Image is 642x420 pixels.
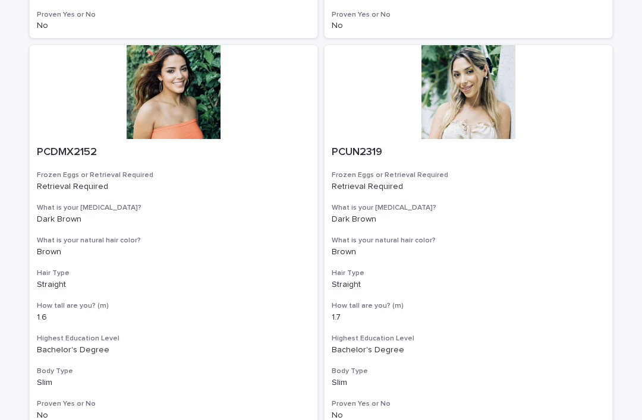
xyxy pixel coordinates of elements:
[37,170,310,180] h3: Frozen Eggs or Retrieval Required
[332,10,605,20] h3: Proven Yes or No
[332,345,605,355] p: Bachelor's Degree
[332,182,605,192] p: Retrieval Required
[37,269,310,278] h3: Hair Type
[332,269,605,278] h3: Hair Type
[332,301,605,311] h3: How tall are you? (m)
[37,334,310,343] h3: Highest Education Level
[37,214,310,225] p: Dark Brown
[332,203,605,213] h3: What is your [MEDICAL_DATA]?
[37,236,310,245] h3: What is your natural hair color?
[332,312,605,323] p: 1.7
[37,203,310,213] h3: What is your [MEDICAL_DATA]?
[332,367,605,376] h3: Body Type
[37,21,310,31] p: No
[37,247,310,257] p: Brown
[37,399,310,409] h3: Proven Yes or No
[332,399,605,409] h3: Proven Yes or No
[37,182,310,192] p: Retrieval Required
[332,236,605,245] h3: What is your natural hair color?
[332,280,605,290] p: Straight
[332,146,605,159] p: PCUN2319
[37,10,310,20] h3: Proven Yes or No
[37,146,310,159] p: PCDMX2152
[37,280,310,290] p: Straight
[37,312,310,323] p: 1.6
[332,334,605,343] h3: Highest Education Level
[37,345,310,355] p: Bachelor's Degree
[332,378,605,388] p: Slim
[37,367,310,376] h3: Body Type
[332,21,605,31] p: No
[332,214,605,225] p: Dark Brown
[332,170,605,180] h3: Frozen Eggs or Retrieval Required
[332,247,605,257] p: Brown
[37,378,310,388] p: Slim
[37,301,310,311] h3: How tall are you? (m)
